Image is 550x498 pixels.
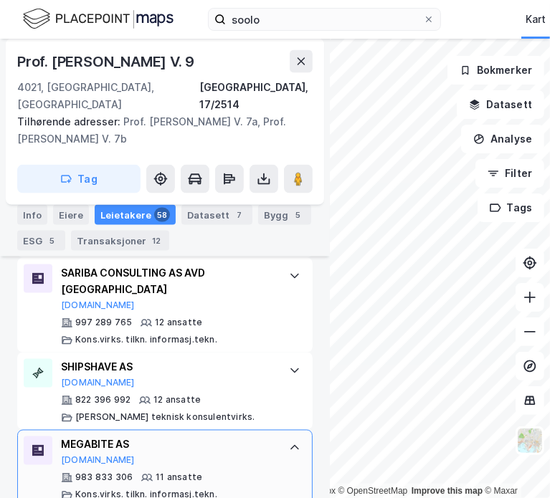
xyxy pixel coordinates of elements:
[149,234,163,248] div: 12
[17,205,47,225] div: Info
[75,395,131,406] div: 822 396 992
[17,115,123,128] span: Tilhørende adresser:
[478,429,550,498] div: Kontrollprogram for chat
[75,472,133,484] div: 983 833 306
[61,264,275,299] div: SARIBA CONSULTING AS AVD [GEOGRAPHIC_DATA]
[17,79,200,113] div: 4021, [GEOGRAPHIC_DATA], [GEOGRAPHIC_DATA]
[75,317,132,329] div: 997 289 765
[17,113,301,148] div: Prof. [PERSON_NAME] V. 7a, Prof. [PERSON_NAME] V. 7b
[153,395,201,406] div: 12 ansatte
[156,472,202,484] div: 11 ansatte
[154,208,170,222] div: 58
[17,165,141,193] button: Tag
[61,359,275,376] div: SHIPSHAVE AS
[61,455,135,466] button: [DOMAIN_NAME]
[526,11,546,28] div: Kart
[95,205,176,225] div: Leietakere
[53,205,89,225] div: Eiere
[17,231,65,251] div: ESG
[291,208,305,222] div: 5
[516,427,544,454] img: Z
[23,6,174,32] img: logo.f888ab2527a4732fd821a326f86c7f29.svg
[412,486,483,496] a: Improve this map
[447,56,544,85] button: Bokmerker
[200,79,313,113] div: [GEOGRAPHIC_DATA], 17/2514
[475,159,544,188] button: Filter
[155,317,202,329] div: 12 ansatte
[232,208,247,222] div: 7
[226,9,423,30] input: Søk på adresse, matrikkel, gårdeiere, leietakere eller personer
[45,234,60,248] div: 5
[17,50,197,73] div: Prof. [PERSON_NAME] V. 9
[478,429,550,498] iframe: Chat Widget
[61,436,275,454] div: MEGABITE AS
[457,90,544,119] button: Datasett
[181,205,252,225] div: Datasett
[338,486,408,496] a: OpenStreetMap
[71,231,169,251] div: Transaksjoner
[75,335,217,346] div: Kons.virks. tilkn. informasj.tekn.
[75,412,255,423] div: [PERSON_NAME] teknisk konsulentvirks.
[258,205,311,225] div: Bygg
[461,125,544,153] button: Analyse
[478,193,544,222] button: Tags
[61,300,135,312] button: [DOMAIN_NAME]
[61,378,135,389] button: [DOMAIN_NAME]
